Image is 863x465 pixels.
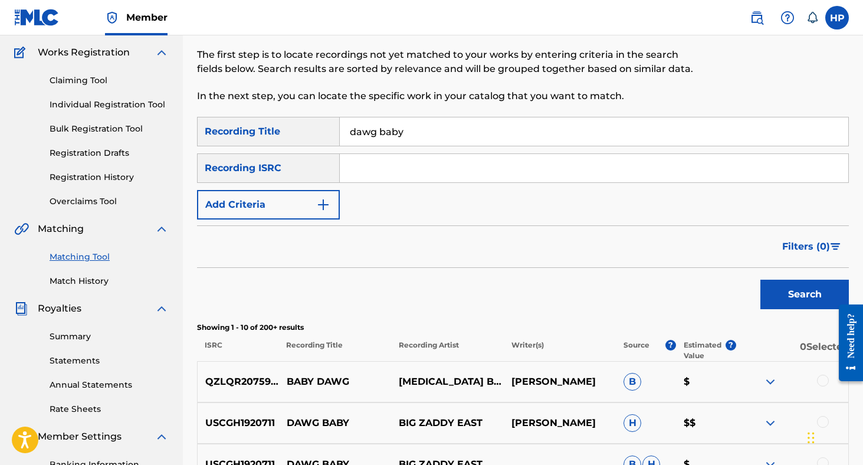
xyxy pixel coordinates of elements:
span: Member Settings [38,430,122,444]
span: ? [726,340,736,351]
a: Overclaims Tool [50,195,169,208]
iframe: Resource Center [830,296,863,391]
img: Works Registration [14,45,29,60]
p: Recording Artist [391,340,503,361]
img: MLC Logo [14,9,60,26]
a: Public Search [745,6,769,30]
p: ISRC [197,340,278,361]
a: Registration History [50,171,169,184]
span: Filters ( 0 ) [782,240,830,254]
p: The first step is to locate recordings not yet matched to your works by entering criteria in the ... [197,48,699,76]
img: expand [763,375,777,389]
span: ? [665,340,676,351]
p: USCGH1920711 [198,416,278,430]
p: DAWG BABY [278,416,391,430]
p: Showing 1 - 10 of 200+ results [197,322,849,333]
iframe: Chat Widget [804,408,863,465]
a: Bulk Registration Tool [50,123,169,135]
p: Estimated Value [684,340,726,361]
p: Writer(s) [503,340,616,361]
button: Search [760,280,849,309]
img: Member Settings [14,430,28,444]
img: expand [155,45,169,60]
p: 0 Selected [736,340,849,361]
div: User Menu [825,6,849,30]
p: Recording Title [278,340,391,361]
span: B [624,373,641,391]
p: QZLQR2075976 [198,375,278,389]
img: expand [763,416,777,430]
a: Matching Tool [50,251,169,263]
a: Registration Drafts [50,147,169,159]
div: Notifications [806,12,818,24]
span: Matching [38,222,84,236]
img: search [750,11,764,25]
img: expand [155,222,169,236]
p: $$ [676,416,736,430]
a: Claiming Tool [50,74,169,87]
p: BABY DAWG [278,375,391,389]
span: Works Registration [38,45,130,60]
a: Summary [50,330,169,343]
img: help [780,11,795,25]
img: Matching [14,222,29,236]
a: Statements [50,355,169,367]
span: H [624,414,641,432]
p: $ [676,375,736,389]
img: Top Rightsholder [105,11,119,25]
button: Add Criteria [197,190,340,220]
p: In the next step, you can locate the specific work in your catalog that you want to match. [197,89,699,103]
a: Annual Statements [50,379,169,391]
p: [MEDICAL_DATA] BLOOD [391,375,503,389]
p: Source [624,340,649,361]
span: Royalties [38,302,81,316]
img: 9d2ae6d4665cec9f34b9.svg [316,198,330,212]
div: Drag [808,420,815,456]
p: BIG ZADDY EAST [391,416,503,430]
div: Help [776,6,799,30]
p: [PERSON_NAME] [503,416,615,430]
img: expand [155,430,169,444]
a: Individual Registration Tool [50,99,169,111]
button: Filters (0) [775,232,849,261]
a: Match History [50,275,169,287]
img: expand [155,302,169,316]
img: Royalties [14,302,28,316]
p: [PERSON_NAME] [503,375,615,389]
a: Rate Sheets [50,403,169,415]
span: Member [126,11,168,24]
form: Search Form [197,117,849,315]
img: filter [831,243,841,250]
